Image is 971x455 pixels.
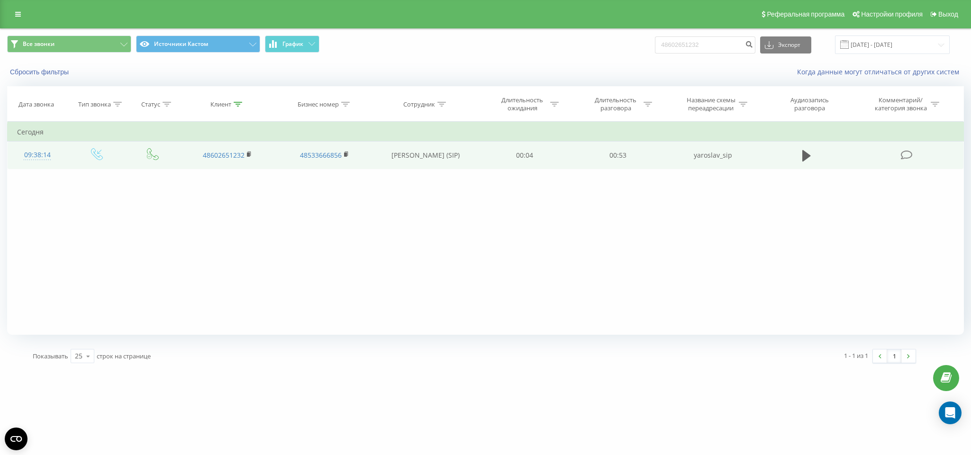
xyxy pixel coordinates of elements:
[779,96,841,112] div: Аудиозапись разговора
[571,142,664,169] td: 00:53
[203,151,245,160] a: 48602651232
[33,352,68,360] span: Показывать
[939,401,962,424] div: Open Intercom Messenger
[664,142,762,169] td: yaroslav_sip
[136,36,260,53] button: Источники Кастом
[655,36,755,54] input: Поиск по номеру
[767,10,844,18] span: Реферальная программа
[210,100,231,108] div: Клиент
[373,142,478,169] td: [PERSON_NAME] (SIP)
[7,36,131,53] button: Все звонки
[282,41,303,47] span: График
[141,100,160,108] div: Статус
[5,428,27,450] button: Open CMP widget
[75,351,82,361] div: 25
[844,351,868,360] div: 1 - 1 из 1
[590,96,641,112] div: Длительность разговора
[17,146,58,164] div: 09:38:14
[760,36,811,54] button: Экспорт
[78,100,111,108] div: Тип звонка
[23,40,54,48] span: Все звонки
[873,96,928,112] div: Комментарий/категория звонка
[8,123,964,142] td: Сегодня
[497,96,548,112] div: Длительность ожидания
[18,100,54,108] div: Дата звонка
[298,100,339,108] div: Бизнес номер
[300,151,342,160] a: 48533666856
[265,36,319,53] button: График
[686,96,736,112] div: Название схемы переадресации
[97,352,151,360] span: строк на странице
[938,10,958,18] span: Выход
[478,142,571,169] td: 00:04
[797,67,964,76] a: Когда данные могут отличаться от других систем
[861,10,923,18] span: Настройки профиля
[887,349,901,363] a: 1
[7,68,73,76] button: Сбросить фильтры
[403,100,435,108] div: Сотрудник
